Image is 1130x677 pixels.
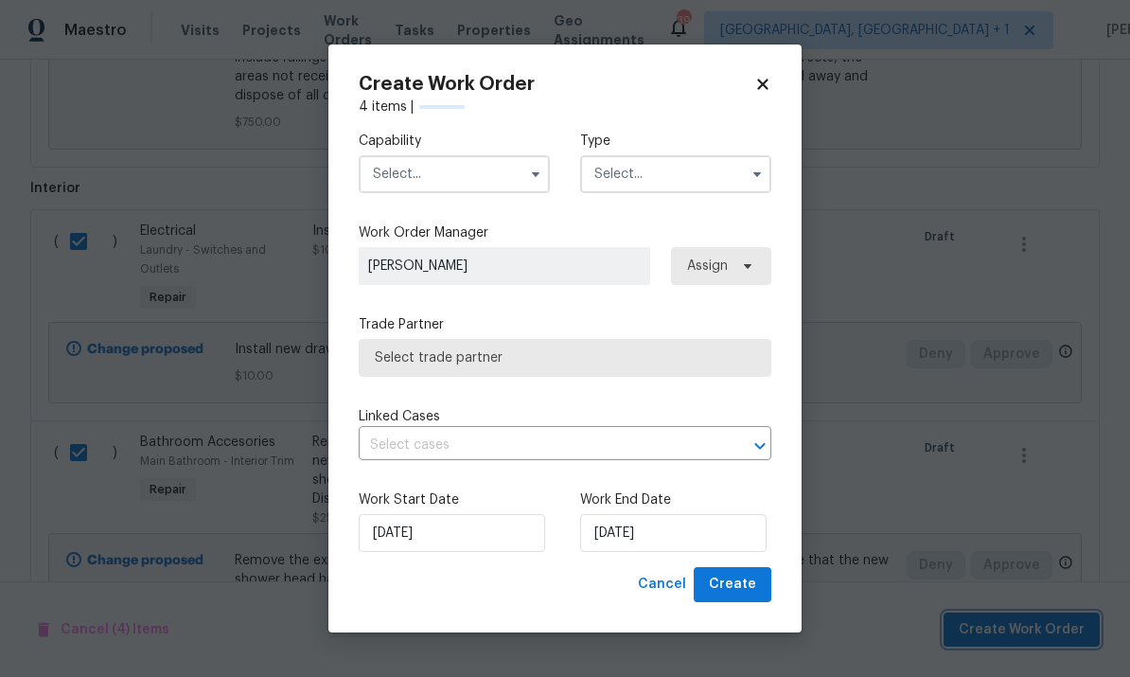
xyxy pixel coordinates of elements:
[694,567,771,602] button: Create
[580,132,771,151] label: Type
[630,567,694,602] button: Cancel
[359,431,718,460] input: Select cases
[709,573,756,597] span: Create
[359,98,771,116] div: 4 items |
[359,407,440,426] span: Linked Cases
[580,155,771,193] input: Select...
[580,490,771,509] label: Work End Date
[638,573,686,597] span: Cancel
[359,132,550,151] label: Capability
[747,433,773,459] button: Open
[524,163,547,186] button: Show options
[359,155,550,193] input: Select...
[359,490,550,509] label: Work Start Date
[746,163,768,186] button: Show options
[359,514,545,552] input: M/D/YYYY
[359,315,771,334] label: Trade Partner
[368,257,641,276] span: [PERSON_NAME]
[359,223,771,242] label: Work Order Manager
[359,75,754,94] h2: Create Work Order
[375,348,755,367] span: Select trade partner
[687,257,728,276] span: Assign
[580,514,767,552] input: M/D/YYYY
